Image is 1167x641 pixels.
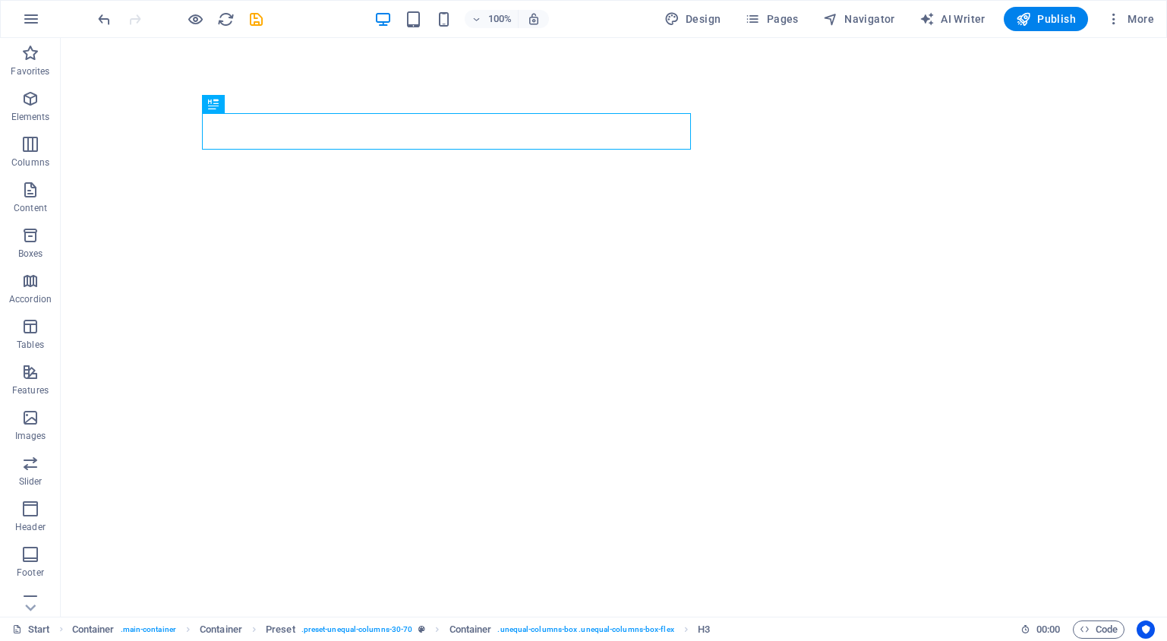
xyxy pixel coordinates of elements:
[11,111,50,123] p: Elements
[95,10,113,28] button: undo
[15,430,46,442] p: Images
[1020,620,1061,639] h6: Session time
[248,11,265,28] i: Save (Ctrl+S)
[745,11,798,27] span: Pages
[465,10,519,28] button: 100%
[217,11,235,28] i: Reload page
[266,620,295,639] span: Click to select. Double-click to edit
[17,339,44,351] p: Tables
[527,12,541,26] i: On resize automatically adjust zoom level to fit chosen device.
[12,384,49,396] p: Features
[19,475,43,488] p: Slider
[15,521,46,533] p: Header
[698,620,710,639] span: Click to select. Double-click to edit
[96,11,113,28] i: Undo: Edit headline (Ctrl+Z)
[121,620,176,639] span: . main-container
[1036,620,1060,639] span: 00 00
[658,7,727,31] div: Design (Ctrl+Alt+Y)
[17,567,44,579] p: Footer
[14,202,47,214] p: Content
[18,248,43,260] p: Boxes
[72,620,710,639] nav: breadcrumb
[823,11,895,27] span: Navigator
[664,11,721,27] span: Design
[1016,11,1076,27] span: Publish
[9,293,52,305] p: Accordion
[449,620,492,639] span: Click to select. Double-click to edit
[487,10,512,28] h6: 100%
[1106,11,1154,27] span: More
[817,7,901,31] button: Navigator
[1080,620,1118,639] span: Code
[216,10,235,28] button: reload
[247,10,265,28] button: save
[1073,620,1124,639] button: Code
[913,7,992,31] button: AI Writer
[1100,7,1160,31] button: More
[12,620,50,639] a: Click to cancel selection. Double-click to open Pages
[11,156,49,169] p: Columns
[301,620,413,639] span: . preset-unequal-columns-30-70
[72,620,115,639] span: Click to select. Double-click to edit
[200,620,242,639] span: Click to select. Double-click to edit
[11,65,49,77] p: Favorites
[1137,620,1155,639] button: Usercentrics
[418,625,425,633] i: This element is a customizable preset
[919,11,986,27] span: AI Writer
[1047,624,1049,635] span: :
[739,7,804,31] button: Pages
[1004,7,1088,31] button: Publish
[658,7,727,31] button: Design
[497,620,673,639] span: . unequal-columns-box .unequal-columns-box-flex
